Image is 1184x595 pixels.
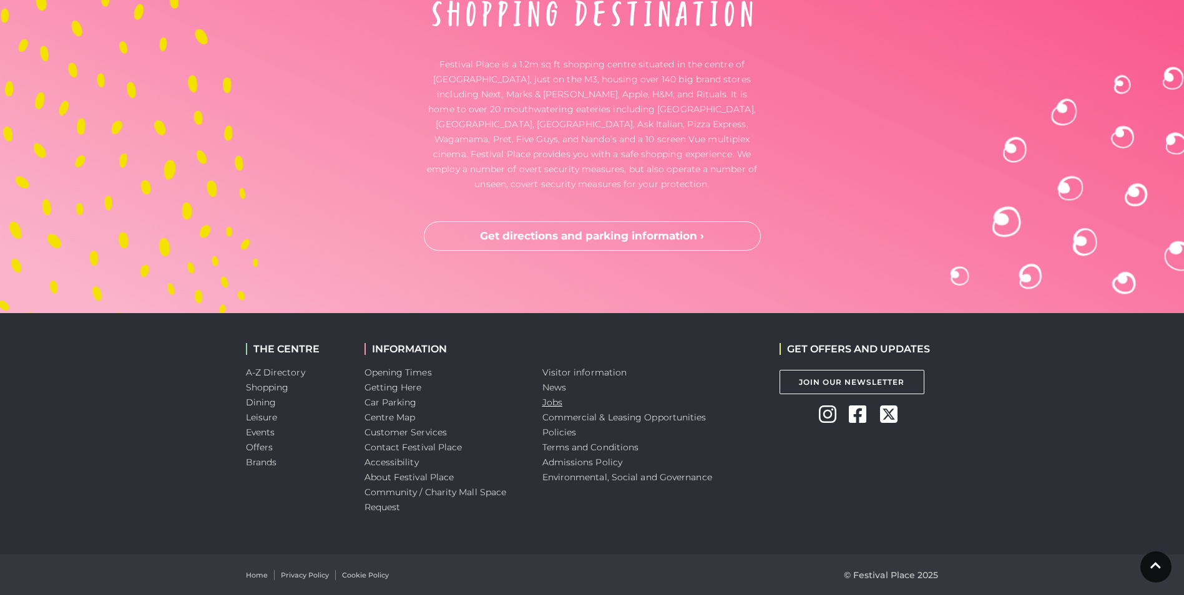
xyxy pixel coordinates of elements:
a: Commercial & Leasing Opportunities [542,412,707,423]
a: Brands [246,457,277,468]
a: Getting Here [364,382,422,393]
a: Leisure [246,412,278,423]
a: Car Parking [364,397,417,408]
a: Customer Services [364,427,448,438]
a: A-Z Directory [246,367,305,378]
a: Environmental, Social and Governance [542,472,712,483]
a: Join Our Newsletter [780,370,924,394]
a: Get directions and parking information › [424,221,761,251]
h2: THE CENTRE [246,343,346,355]
a: Policies [542,427,577,438]
h2: INFORMATION [364,343,524,355]
a: About Festival Place [364,472,454,483]
a: Cookie Policy [342,570,389,581]
a: Community / Charity Mall Space Request [364,486,507,513]
p: © Festival Place 2025 [844,568,939,583]
p: Festival Place is a 1.2m sq ft shopping centre situated in the centre of [GEOGRAPHIC_DATA], just ... [424,57,761,191]
a: Jobs [542,397,562,408]
a: Terms and Conditions [542,442,639,453]
a: Dining [246,397,276,408]
a: Offers [246,442,273,453]
a: Admissions Policy [542,457,623,468]
a: Accessibility [364,457,419,468]
a: Contact Festival Place [364,442,462,453]
a: Events [246,427,275,438]
a: Visitor information [542,367,627,378]
h2: GET OFFERS AND UPDATES [780,343,930,355]
a: Privacy Policy [281,570,329,581]
a: Opening Times [364,367,432,378]
a: News [542,382,566,393]
a: Home [246,570,268,581]
a: Centre Map [364,412,416,423]
a: Shopping [246,382,289,393]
